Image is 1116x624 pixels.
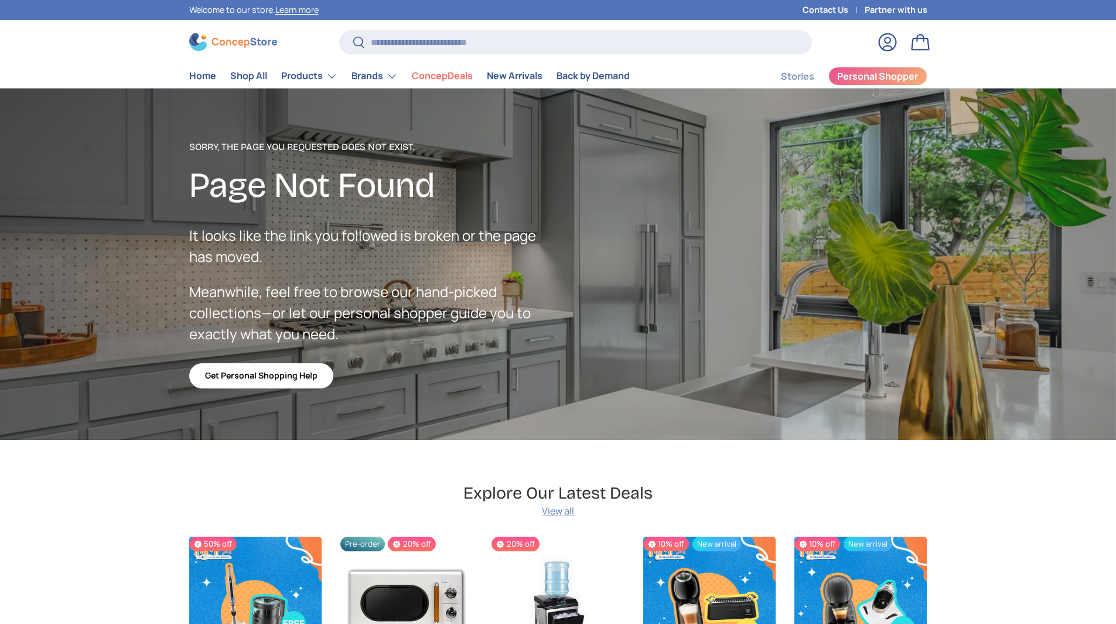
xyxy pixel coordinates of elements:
a: Get Personal Shopping Help [189,363,333,388]
h2: Page Not Found [189,163,558,207]
a: Home [189,64,216,87]
span: 50% off [189,537,237,551]
a: Contact Us [803,4,865,16]
summary: Products [274,64,344,88]
span: 10% off [794,537,840,551]
a: Personal Shopper [828,67,927,86]
p: Sorry, the page you requested does not exist. [189,140,558,154]
nav: Primary [189,64,630,88]
img: ConcepStore [189,33,277,51]
a: New Arrivals [487,64,542,87]
span: New arrival [844,537,892,551]
summary: Brands [344,64,405,88]
a: Back by Demand [557,64,630,87]
h2: Explore Our Latest Deals [463,482,653,504]
span: New arrival [692,537,741,551]
nav: Secondary [753,64,927,88]
p: It looks like the link you followed is broken or the page has moved. [189,225,558,267]
a: Products [281,64,337,88]
a: Stories [781,65,814,88]
span: 20% off [388,537,435,551]
span: 10% off [643,537,689,551]
p: Welcome to our store. [189,4,319,16]
span: Pre-order [340,537,385,551]
a: Partner with us [865,4,927,16]
a: View all [542,504,574,518]
p: Meanwhile, feel free to browse our hand-picked collections—or let our personal shopper guide you ... [189,281,558,345]
a: Brands [351,64,398,88]
a: Learn more [275,4,319,15]
span: Personal Shopper [837,71,918,81]
a: Shop All [230,64,267,87]
a: ConcepDeals [412,64,473,87]
span: 20% off [492,537,539,551]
